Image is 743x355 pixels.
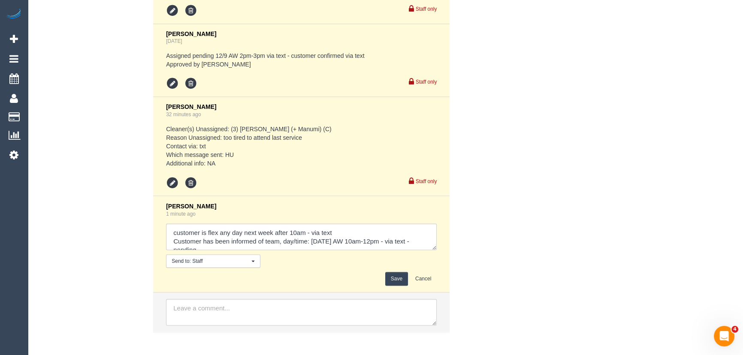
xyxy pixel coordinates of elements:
[166,51,437,69] pre: Assigned pending 12/9 AW 2pm-3pm via text - customer confirmed via text Approved by [PERSON_NAME]
[166,111,201,117] a: 32 minutes ago
[410,272,437,285] button: Cancel
[172,257,249,265] span: Send to: Staff
[166,30,216,37] span: [PERSON_NAME]
[385,272,408,285] button: Save
[166,38,182,44] a: [DATE]
[416,79,437,85] small: Staff only
[166,202,216,209] span: [PERSON_NAME]
[416,178,437,184] small: Staff only
[714,326,734,346] iframe: Intercom live chat
[166,125,437,168] pre: Cleaner(s) Unassigned: (3) [PERSON_NAME] (+ Manumi) (C) Reason Unassigned: too tired to attend la...
[5,9,22,21] img: Automaid Logo
[166,103,216,110] span: [PERSON_NAME]
[166,254,260,268] button: Send to: Staff
[731,326,738,333] span: 4
[166,211,196,217] a: 1 minute ago
[416,6,437,12] small: Staff only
